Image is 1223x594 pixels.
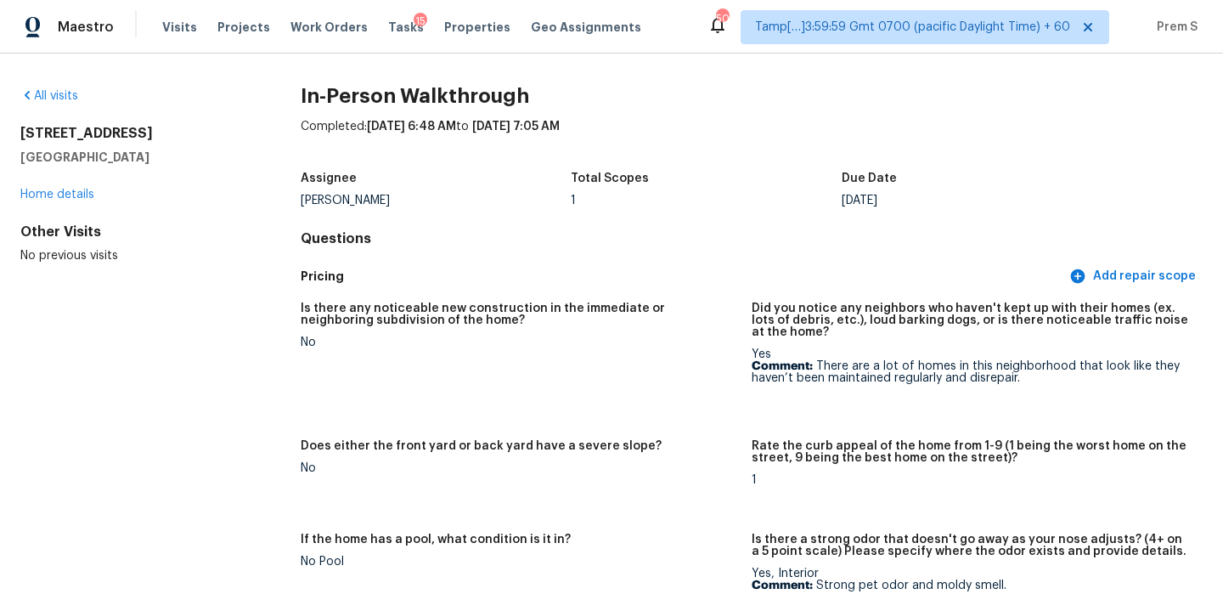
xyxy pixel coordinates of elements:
h2: In-Person Walkthrough [301,88,1203,105]
button: Add repair scope [1066,261,1203,292]
span: Tasks [388,21,424,33]
div: Yes [752,348,1189,384]
a: All visits [20,90,78,102]
span: No previous visits [20,250,118,262]
div: [PERSON_NAME] [301,195,572,206]
h5: Did you notice any neighbors who haven't kept up with their homes (ex. lots of debris, etc.), lou... [752,303,1189,338]
div: [DATE] [842,195,1113,206]
div: No Pool [301,556,738,568]
h5: If the home has a pool, what condition is it in? [301,534,571,546]
a: Home details [20,189,94,201]
div: No [301,462,738,474]
span: Properties [444,19,510,36]
span: Maestro [58,19,114,36]
h2: [STREET_ADDRESS] [20,125,246,142]
b: Comment: [752,360,813,372]
div: 1 [571,195,842,206]
h5: Assignee [301,173,357,184]
h5: [GEOGRAPHIC_DATA] [20,149,246,166]
b: Comment: [752,580,813,591]
p: There are a lot of homes in this neighborhood that look like they haven’t been maintained regular... [752,360,1189,384]
h5: Due Date [842,173,897,184]
span: [DATE] 7:05 AM [472,121,560,133]
span: [DATE] 6:48 AM [367,121,456,133]
div: No [301,337,738,348]
div: Other Visits [20,223,246,240]
h5: Pricing [301,268,1066,286]
span: Tamp[…]3:59:59 Gmt 0700 (pacific Daylight Time) + 60 [755,19,1070,36]
p: Strong pet odor and moldy smell. [752,580,1189,591]
div: Completed: to [301,118,1203,162]
h5: Does either the front yard or back yard have a severe slope? [301,440,662,452]
h4: Questions [301,230,1203,247]
span: Visits [162,19,197,36]
span: Work Orders [290,19,368,36]
h5: Total Scopes [571,173,649,184]
span: Prem S [1150,19,1198,36]
h5: Is there a strong odor that doesn't go away as your nose adjusts? (4+ on a 5 point scale) Please ... [752,534,1189,557]
div: Yes, Interior [752,568,1189,591]
span: Geo Assignments [531,19,641,36]
div: 15 [414,13,427,30]
div: 1 [752,474,1189,486]
span: Projects [217,19,270,36]
h5: Rate the curb appeal of the home from 1-9 (1 being the worst home on the street, 9 being the best... [752,440,1189,464]
h5: Is there any noticeable new construction in the immediate or neighboring subdivision of the home? [301,303,738,326]
div: 505 [716,10,728,27]
span: Add repair scope [1073,266,1196,287]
